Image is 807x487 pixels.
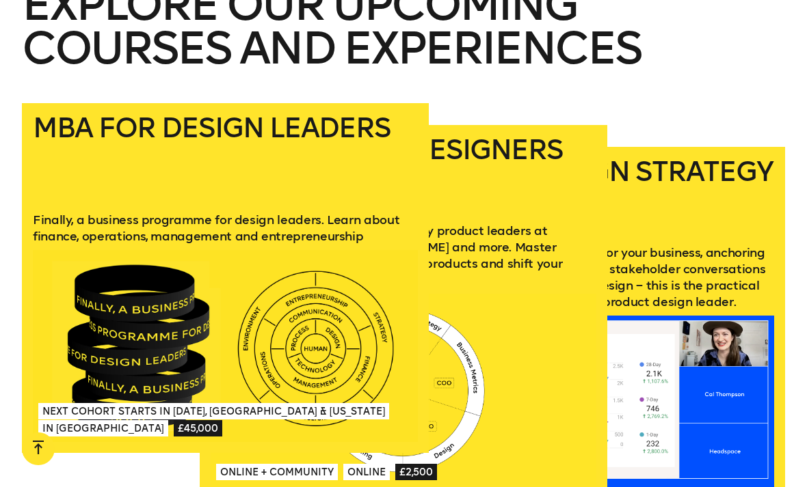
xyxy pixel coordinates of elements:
h2: MBA for Design Leaders [33,114,418,195]
a: MBA for Design LeadersFinally, a business programme for design leaders. Learn about finance, oper... [22,103,429,453]
span: Online [343,464,390,480]
span: Online + Community [216,464,338,480]
span: £45,000 [174,420,222,436]
span: In [GEOGRAPHIC_DATA] [38,420,168,436]
span: Next Cohort Starts in [DATE], [GEOGRAPHIC_DATA] & [US_STATE] [38,403,389,419]
span: £2,500 [395,464,437,480]
p: Finally, a business programme for design leaders. Learn about finance, operations, management and... [33,212,418,245]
